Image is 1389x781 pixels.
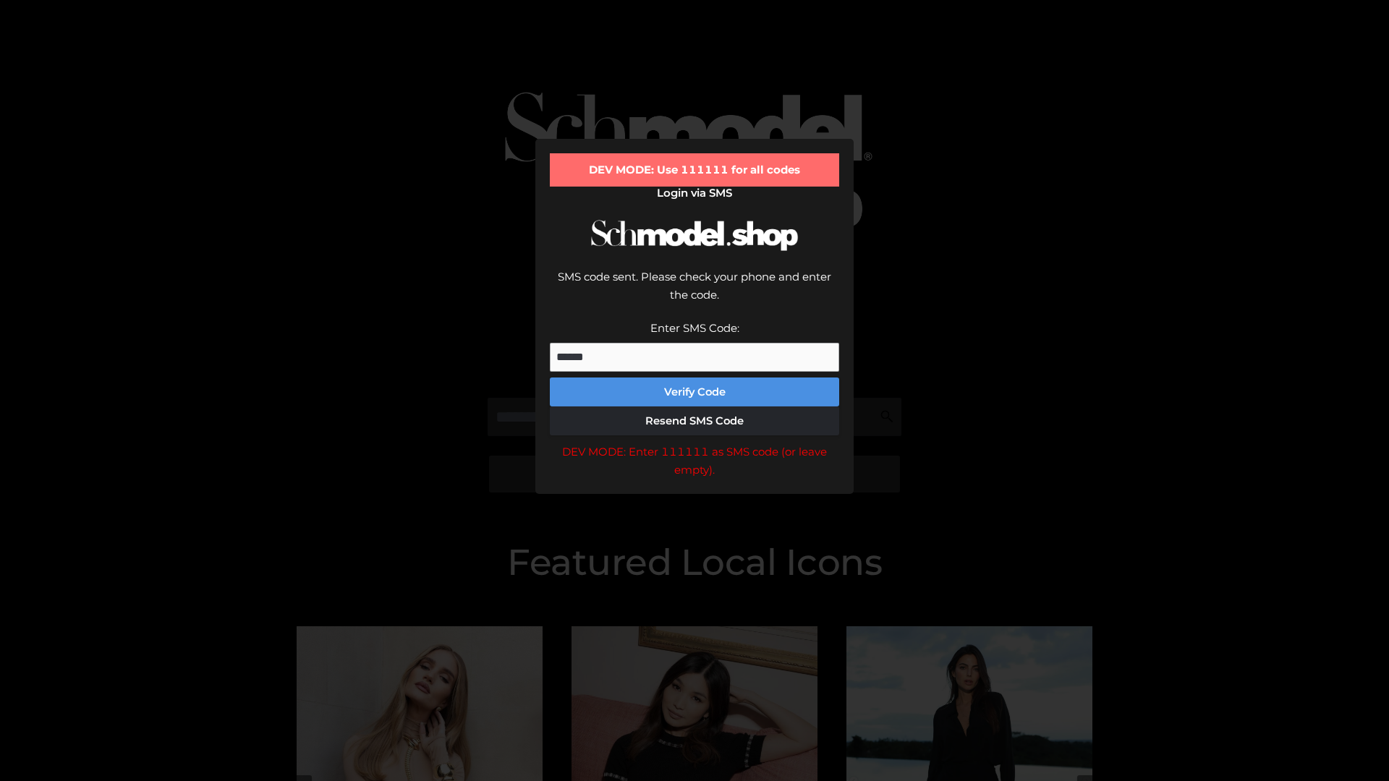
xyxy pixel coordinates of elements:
div: SMS code sent. Please check your phone and enter the code. [550,268,839,319]
img: Schmodel Logo [586,207,803,264]
button: Verify Code [550,377,839,406]
button: Resend SMS Code [550,406,839,435]
div: DEV MODE: Use 111111 for all codes [550,153,839,187]
div: DEV MODE: Enter 111111 as SMS code (or leave empty). [550,443,839,479]
label: Enter SMS Code: [650,321,739,335]
h2: Login via SMS [550,187,839,200]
